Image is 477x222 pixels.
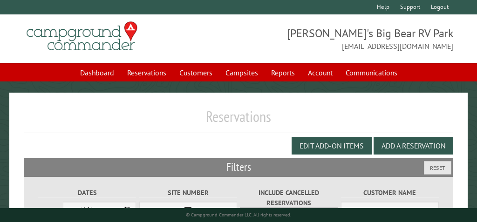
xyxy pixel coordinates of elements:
small: © Campground Commander LLC. All rights reserved. [186,212,291,218]
label: Customer Name [341,188,439,198]
span: [PERSON_NAME]'s Big Bear RV Park [EMAIL_ADDRESS][DOMAIN_NAME] [238,26,453,52]
button: Add a Reservation [374,137,453,155]
label: Include Cancelled Reservations [240,188,338,208]
a: Reservations [122,64,172,81]
a: Customers [174,64,218,81]
button: Reset [424,161,451,175]
img: Campground Commander [24,18,140,54]
h2: Filters [24,158,453,176]
button: Edit Add-on Items [292,137,372,155]
label: From: [38,208,63,216]
label: Site Number [139,188,237,198]
a: Account [302,64,338,81]
a: Dashboard [75,64,120,81]
label: Dates [38,188,136,198]
a: Communications [340,64,403,81]
a: Reports [266,64,300,81]
a: Campsites [220,64,264,81]
h1: Reservations [24,108,453,133]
